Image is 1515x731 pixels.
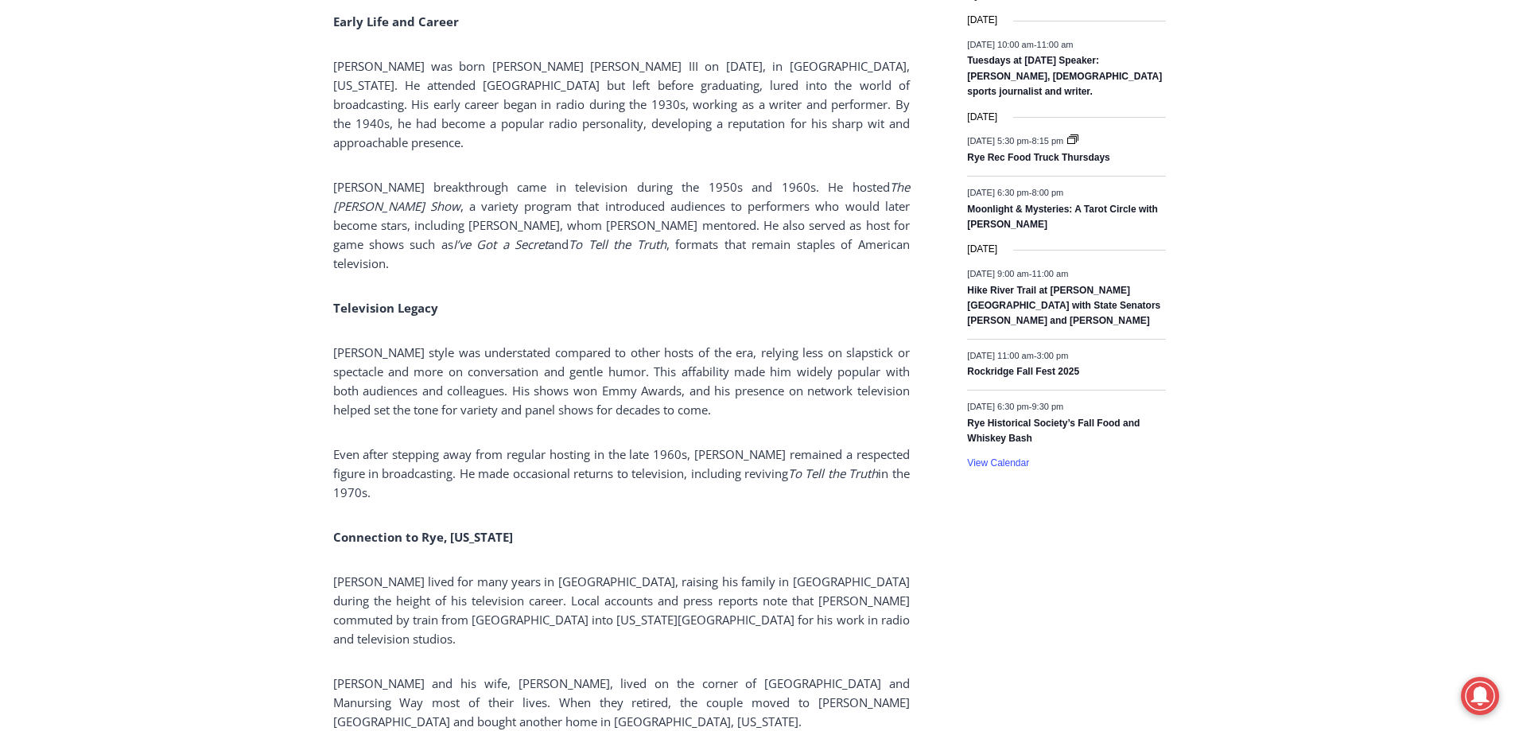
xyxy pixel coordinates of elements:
b: Connection to Rye, [US_STATE] [333,529,513,545]
time: - [967,401,1063,410]
time: - [967,268,1068,278]
span: I’ve Got a Secret [453,236,548,252]
time: [DATE] [967,13,997,28]
span: 11:00 am [1031,268,1068,278]
a: Rye Historical Society’s Fall Food and Whiskey Bash [967,418,1140,445]
span: [DATE] 11:00 am [967,350,1034,360]
a: Moonlight & Mysteries: A Tarot Circle with [PERSON_NAME] [967,204,1158,231]
span: [DATE] 10:00 am [967,39,1034,49]
time: - [967,39,1073,49]
span: [PERSON_NAME] style was understated compared to other hosts of the era, relying less on slapstick... [333,344,910,418]
a: Tuesdays at [DATE] Speaker: [PERSON_NAME], [DEMOGRAPHIC_DATA] sports journalist and writer. [967,55,1162,99]
a: Rockridge Fall Fest 2025 [967,366,1079,379]
span: 8:15 pm [1031,136,1063,146]
time: [DATE] [967,242,997,257]
span: Even after stepping away from regular hosting in the late 1960s, [PERSON_NAME] remained a respect... [333,446,910,500]
span: [DATE] 6:30 pm [967,187,1028,196]
a: Rye Rec Food Truck Thursdays [967,152,1109,165]
span: 9:30 pm [1031,401,1063,410]
span: [PERSON_NAME] breakthrough came in television during the 1950s and 1960s. He hosted , a variety p... [333,179,910,252]
span: [PERSON_NAME] was born [PERSON_NAME] [PERSON_NAME] III on [DATE], in [GEOGRAPHIC_DATA], [US_STATE... [333,58,910,150]
span: 8:00 pm [1031,187,1063,196]
time: - [967,187,1063,196]
span: [DATE] 5:30 pm [967,136,1028,146]
b: Early Life and Career [333,14,459,29]
em: The [PERSON_NAME] Show [333,179,910,214]
span: and [548,236,569,252]
time: - [967,350,1068,360]
span: 3:00 pm [1037,350,1069,360]
time: - [967,136,1066,146]
a: Hike River Trail at [PERSON_NAME][GEOGRAPHIC_DATA] with State Senators [PERSON_NAME] and [PERSON_... [967,285,1160,329]
span: To Tell the Truth [569,236,666,252]
span: [PERSON_NAME] lived for many years in [GEOGRAPHIC_DATA], raising his family in [GEOGRAPHIC_DATA] ... [333,574,910,647]
em: To Tell the Truth [788,465,878,481]
b: Television Legacy [333,300,438,316]
span: [DATE] 6:30 pm [967,401,1028,410]
span: [DATE] 9:00 am [967,268,1028,278]
a: View Calendar [967,457,1029,469]
span: [PERSON_NAME] and his wife, [PERSON_NAME], lived on the corner of [GEOGRAPHIC_DATA] and Manursing... [333,675,910,729]
span: 11:00 am [1037,39,1074,49]
time: [DATE] [967,110,997,125]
